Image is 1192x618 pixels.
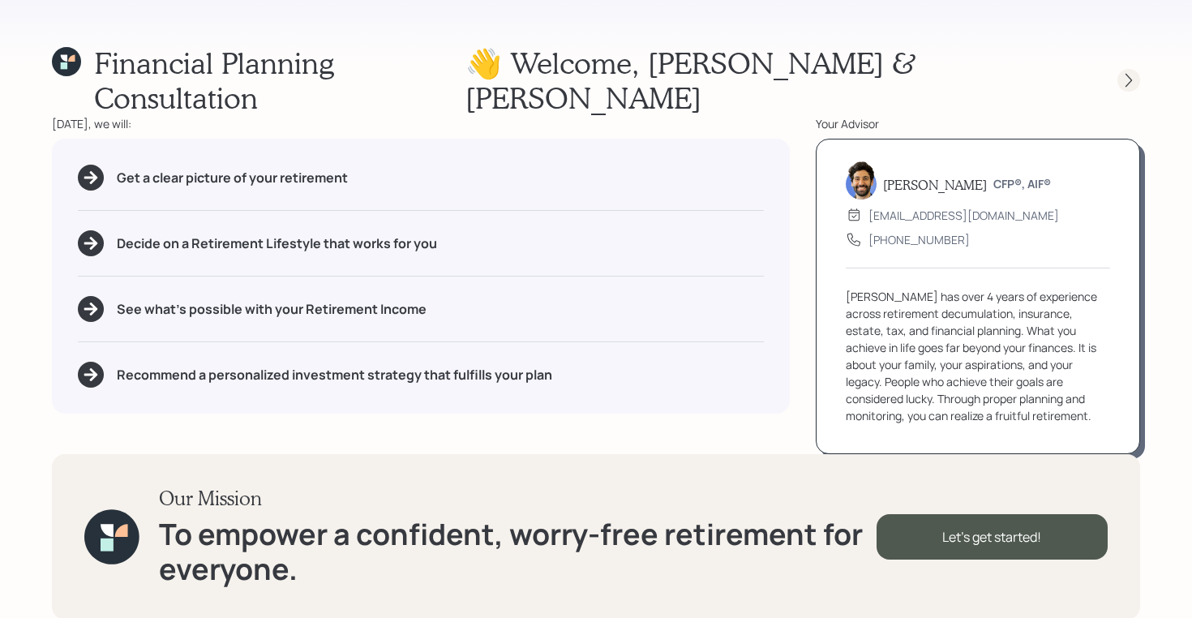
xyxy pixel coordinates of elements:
[117,367,552,383] h5: Recommend a personalized investment strategy that fulfills your plan
[816,115,1140,132] div: Your Advisor
[94,45,465,115] h1: Financial Planning Consultation
[117,302,427,317] h5: See what's possible with your Retirement Income
[52,115,790,132] div: [DATE], we will:
[877,514,1108,560] div: Let's get started!
[117,236,437,251] h5: Decide on a Retirement Lifestyle that works for you
[159,487,877,510] h3: Our Mission
[993,178,1051,191] h6: CFP®, AIF®
[465,45,1088,115] h1: 👋 Welcome , [PERSON_NAME] & [PERSON_NAME]
[883,177,987,192] h5: [PERSON_NAME]
[159,517,877,586] h1: To empower a confident, worry-free retirement for everyone.
[868,231,970,248] div: [PHONE_NUMBER]
[846,161,877,200] img: eric-schwartz-headshot.png
[117,170,348,186] h5: Get a clear picture of your retirement
[868,207,1059,224] div: [EMAIL_ADDRESS][DOMAIN_NAME]
[846,288,1110,424] div: [PERSON_NAME] has over 4 years of experience across retirement decumulation, insurance, estate, t...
